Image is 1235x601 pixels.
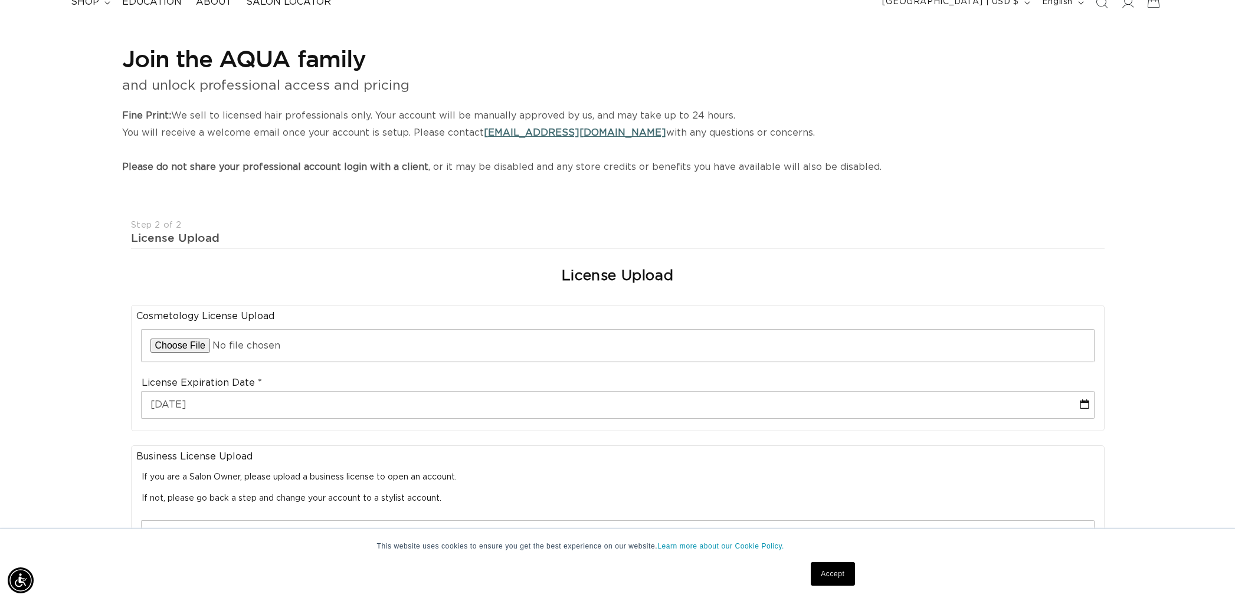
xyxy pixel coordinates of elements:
[122,43,1113,74] h1: Join the AQUA family
[122,111,171,120] strong: Fine Print:
[142,392,1094,418] input: MM-DD-YYYY
[122,162,428,172] strong: Please do not share your professional account login with a client
[131,231,1105,245] div: License Upload
[122,107,1113,175] p: We sell to licensed hair professionals only. Your account will be manually approved by us, and ma...
[562,267,673,285] h2: License Upload
[136,451,1099,463] legend: Business License Upload
[122,74,1113,98] p: and unlock professional access and pricing
[142,377,262,389] label: License Expiration Date
[131,220,1105,231] div: Step 2 of 2
[811,562,854,586] a: Accept
[484,128,666,137] a: [EMAIL_ADDRESS][DOMAIN_NAME]
[142,472,1094,504] p: If you are a Salon Owner, please upload a business license to open an account. If not, please go ...
[136,310,1099,323] legend: Cosmetology License Upload
[377,541,859,551] p: This website uses cookies to ensure you get the best experience on our website.
[8,567,34,593] div: Accessibility Menu
[1075,474,1235,601] iframe: Chat Widget
[657,542,784,550] a: Learn more about our Cookie Policy.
